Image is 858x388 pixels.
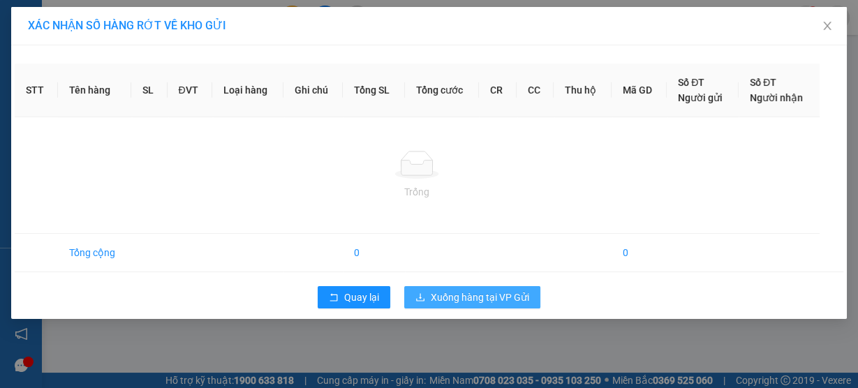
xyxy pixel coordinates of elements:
[58,64,131,117] th: Tên hàng
[822,20,833,31] span: close
[612,234,667,272] td: 0
[318,286,390,308] button: rollbackQuay lại
[517,64,554,117] th: CC
[750,92,803,103] span: Người nhận
[26,184,808,200] div: Trống
[131,64,167,117] th: SL
[212,64,283,117] th: Loại hàng
[15,64,58,117] th: STT
[415,292,425,304] span: download
[343,64,405,117] th: Tổng SL
[283,64,343,117] th: Ghi chú
[343,234,405,272] td: 0
[58,234,131,272] td: Tổng cộng
[750,77,776,88] span: Số ĐT
[808,7,847,46] button: Close
[329,292,339,304] span: rollback
[431,290,529,305] span: Xuống hàng tại VP Gửi
[678,92,723,103] span: Người gửi
[405,64,479,117] th: Tổng cước
[479,64,517,117] th: CR
[7,103,161,123] li: In ngày: 15:15 15/08
[554,64,611,117] th: Thu hộ
[404,286,540,308] button: downloadXuống hàng tại VP Gửi
[28,19,226,32] span: XÁC NHẬN SỐ HÀNG RỚT VỀ KHO GỬI
[7,84,161,103] li: Thảo Lan
[344,290,379,305] span: Quay lại
[168,64,212,117] th: ĐVT
[612,64,667,117] th: Mã GD
[678,77,704,88] span: Số ĐT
